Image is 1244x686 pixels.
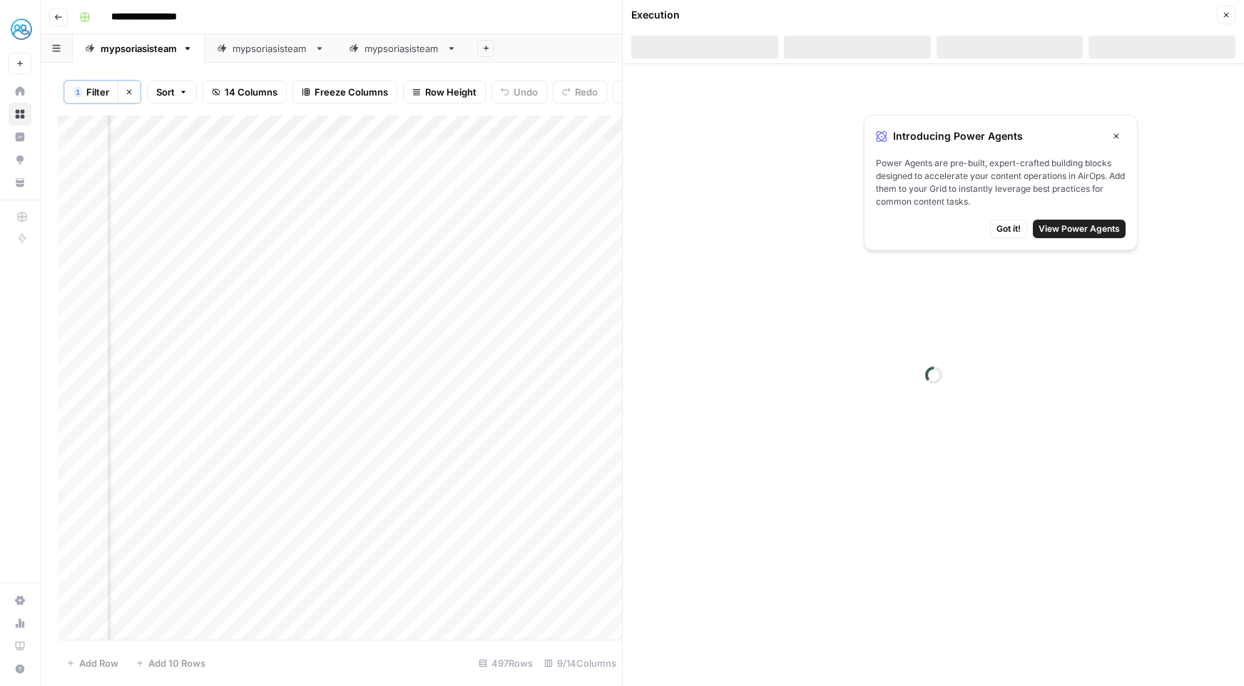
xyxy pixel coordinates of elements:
[292,81,397,103] button: Freeze Columns
[9,657,31,680] button: Help + Support
[9,148,31,171] a: Opportunities
[86,85,109,99] span: Filter
[403,81,486,103] button: Row Height
[425,85,476,99] span: Row Height
[205,34,337,63] a: mypsoriasisteam
[631,8,680,22] div: Execution
[1039,222,1120,235] span: View Power Agents
[9,126,31,148] a: Insights
[73,86,82,98] div: 1
[575,85,598,99] span: Redo
[9,103,31,126] a: Browse
[233,41,309,56] div: mypsoriasisteam
[553,81,607,103] button: Redo
[76,86,80,98] span: 1
[73,34,205,63] a: mypsoriasisteam
[148,656,205,670] span: Add 10 Rows
[315,85,388,99] span: Freeze Columns
[225,85,277,99] span: 14 Columns
[491,81,547,103] button: Undo
[996,222,1021,235] span: Got it!
[9,635,31,657] a: Learning Hub
[473,652,539,675] div: 497 Rows
[127,652,214,675] button: Add 10 Rows
[1033,220,1126,238] button: View Power Agents
[364,41,441,56] div: mypsoriasisteam
[539,652,622,675] div: 9/14 Columns
[990,220,1027,238] button: Got it!
[147,81,197,103] button: Sort
[514,85,538,99] span: Undo
[9,612,31,635] a: Usage
[58,652,127,675] button: Add Row
[9,16,34,42] img: MyHealthTeam Logo
[9,80,31,103] a: Home
[101,41,177,56] div: mypsoriasisteam
[876,127,1126,145] div: Introducing Power Agents
[79,656,118,670] span: Add Row
[876,157,1126,208] span: Power Agents are pre-built, expert-crafted building blocks designed to accelerate your content op...
[9,589,31,612] a: Settings
[9,171,31,194] a: Your Data
[337,34,469,63] a: mypsoriasisteam
[9,11,31,47] button: Workspace: MyHealthTeam
[156,85,175,99] span: Sort
[203,81,287,103] button: 14 Columns
[64,81,118,103] button: 1Filter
